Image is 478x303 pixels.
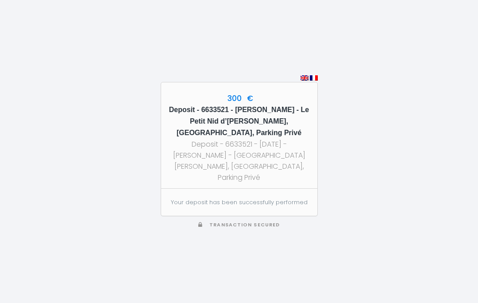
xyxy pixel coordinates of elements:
[170,198,307,207] p: Your deposit has been successfully performed
[301,75,308,81] img: en.png
[225,93,253,104] span: 300 €
[169,139,309,183] div: Deposit - 6633521 - [DATE] - [PERSON_NAME] - [GEOGRAPHIC_DATA][PERSON_NAME], [GEOGRAPHIC_DATA], P...
[209,221,280,228] span: Transaction secured
[169,104,309,139] h5: Deposit - 6633521 - [PERSON_NAME] - Le Petit Nid d’[PERSON_NAME], [GEOGRAPHIC_DATA], Parking Privé
[310,75,318,81] img: fr.png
